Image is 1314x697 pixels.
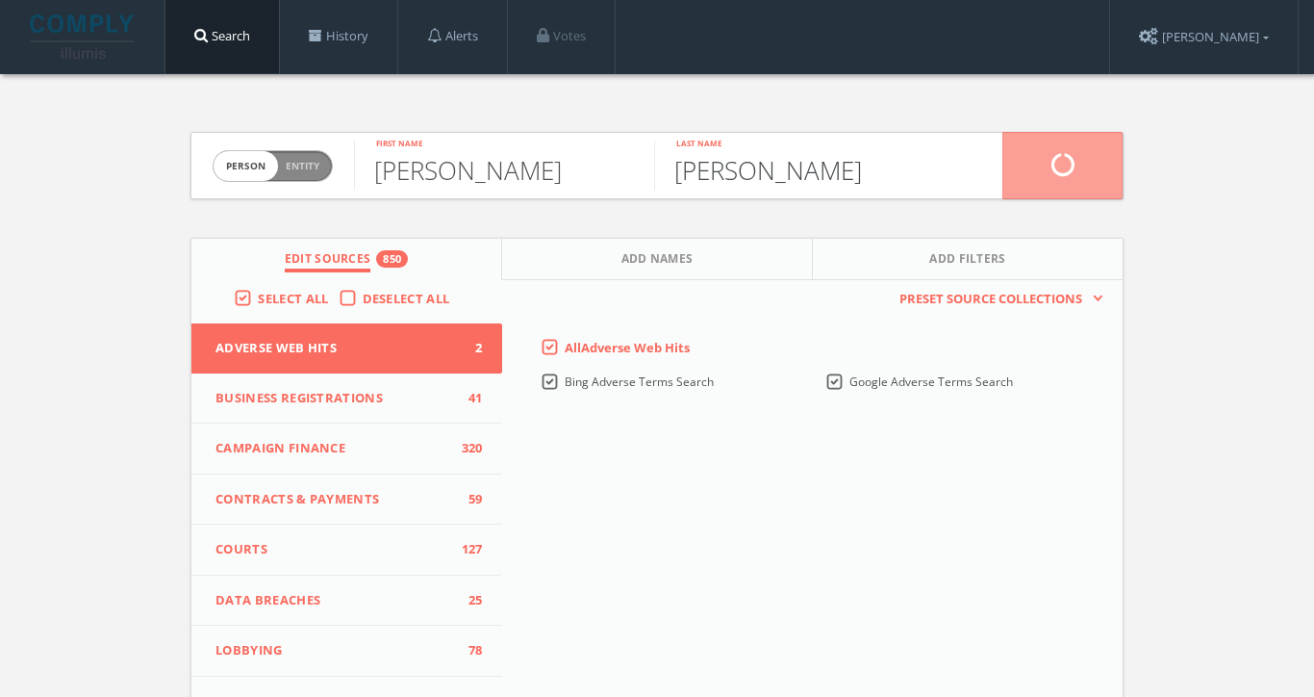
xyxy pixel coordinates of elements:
[191,626,502,677] button: Lobbying78
[286,159,319,173] span: Entity
[215,439,454,458] span: Campaign Finance
[454,439,483,458] span: 320
[285,250,371,272] span: Edit Sources
[502,239,813,280] button: Add Names
[191,239,502,280] button: Edit Sources850
[191,374,502,425] button: Business Registrations41
[890,290,1103,309] button: Preset Source Collections
[191,323,502,374] button: Adverse Web Hits2
[215,591,454,610] span: Data Breaches
[215,641,454,660] span: Lobbying
[454,641,483,660] span: 78
[621,250,694,272] span: Add Names
[454,389,483,408] span: 41
[565,339,690,356] span: All Adverse Web Hits
[890,290,1092,309] span: Preset Source Collections
[30,14,138,59] img: illumis
[929,250,1006,272] span: Add Filters
[454,490,483,509] span: 59
[191,424,502,475] button: Campaign Finance320
[191,475,502,526] button: Contracts & Payments59
[191,576,502,627] button: Data Breaches25
[215,540,454,559] span: Courts
[454,540,483,559] span: 127
[191,525,502,576] button: Courts127
[849,374,1013,390] span: Google Adverse Terms Search
[376,250,408,268] div: 850
[215,389,454,408] span: Business Registrations
[813,239,1123,280] button: Add Filters
[454,591,483,610] span: 25
[215,490,454,509] span: Contracts & Payments
[454,339,483,358] span: 2
[363,290,450,307] span: Deselect All
[214,151,278,181] span: person
[215,339,454,358] span: Adverse Web Hits
[565,374,714,390] span: Bing Adverse Terms Search
[258,290,328,307] span: Select All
